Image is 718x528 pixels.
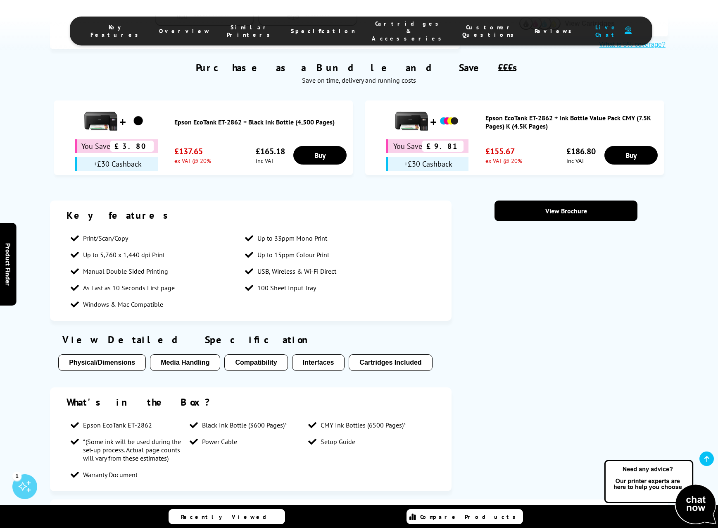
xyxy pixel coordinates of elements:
[420,513,520,521] span: Compare Products
[159,27,210,35] span: Overview
[462,24,518,38] span: Customer Questions
[110,141,154,152] span: £3.80
[174,157,211,165] span: ex VAT @ 20%
[604,146,658,165] a: Buy
[83,300,163,308] span: Windows & Mac Compatible
[67,209,435,222] div: Key features
[58,333,443,346] div: View Detailed Specification
[257,251,329,259] span: Up to 15ppm Colour Print
[75,139,158,153] div: You Save
[257,267,336,275] span: USB, Wireless & Wi-Fi Direct
[625,26,632,34] img: user-headset-duotone.svg
[83,234,128,242] span: Print/Scan/Copy
[174,118,349,126] a: Epson EcoTank ET-2862 + Black Ink Bottle (4,500 Pages)
[202,421,287,429] span: Black Ink Bottle (3600 Pages)*
[83,437,181,462] span: *(Some ink will be used during the set-up process. Actual page counts will vary from these estima...
[257,284,316,292] span: 100 Sheet Input Tray
[256,146,285,157] span: £165.18
[83,471,138,479] span: Warranty Document
[4,243,12,285] span: Product Finder
[202,437,237,446] span: Power Cable
[257,234,327,242] span: Up to 33ppm Mono Print
[395,105,428,138] img: Epson EcoTank ET-2862 + Ink Bottle Value Pack CMY (7.5K Pages) K (4.5K Pages)
[386,157,468,171] div: +£30 Cashback
[227,24,274,38] span: Similar Printers
[128,111,149,131] img: Epson EcoTank ET-2862 + Black Ink Bottle (4,500 Pages)
[83,251,165,259] span: Up to 5,760 x 1,440 dpi Print
[592,24,621,38] span: Live Chat
[372,20,446,42] span: Cartridges & Accessories
[349,354,432,371] button: Cartridges Included
[321,421,406,429] span: CMY Ink Bottles (6500 Pages)*
[58,354,146,371] button: Physical/Dimensions
[535,27,576,35] span: Reviews
[485,157,522,165] span: ex VAT @ 20%
[75,157,158,171] div: +£30 Cashback
[84,105,117,138] img: Epson EcoTank ET-2862 + Black Ink Bottle (4,500 Pages)
[602,459,718,526] img: Open Live Chat window
[566,146,596,157] span: £186.80
[485,146,522,157] span: £155.67
[256,157,285,165] span: inc VAT
[67,396,435,409] div: What's in the Box?
[83,421,152,429] span: Epson EcoTank ET-2862
[12,471,21,480] div: 1
[174,146,211,157] span: £137.65
[495,201,637,221] a: View Brochure
[224,354,288,371] button: Compatibility
[291,27,355,35] span: Specification
[83,284,175,292] span: As Fast as 10 Seconds First page
[439,111,459,131] img: Epson EcoTank ET-2862 + Ink Bottle Value Pack CMY (7.5K Pages) K (4.5K Pages)
[293,146,347,165] a: Buy
[321,437,355,446] span: Setup Guide
[407,509,523,524] a: Compare Products
[60,76,658,84] div: Save on time, delivery and running costs
[566,157,596,165] span: inc VAT
[181,513,275,521] span: Recently Viewed
[169,509,285,524] a: Recently Viewed
[422,141,464,152] span: £9.81
[485,114,660,130] a: Epson EcoTank ET-2862 + Ink Bottle Value Pack CMY (7.5K Pages) K (4.5K Pages)
[83,267,168,275] span: Manual Double Sided Printing
[50,49,668,88] div: Purchase as a Bundle and Save £££s
[150,354,220,371] button: Media Handling
[90,24,143,38] span: Key Features
[386,139,468,153] div: You Save
[292,354,345,371] button: Interfaces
